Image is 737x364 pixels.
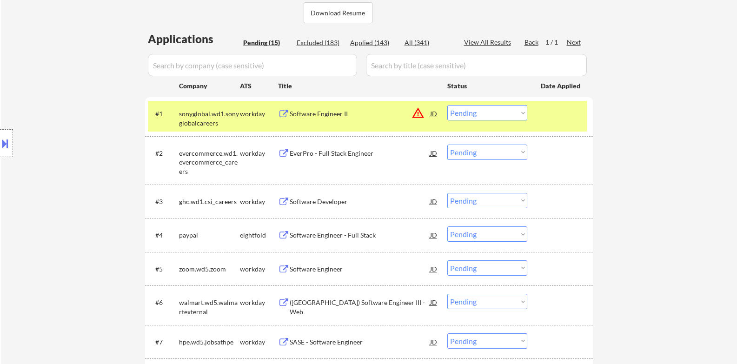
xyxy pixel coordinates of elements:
[243,38,290,47] div: Pending (15)
[429,105,438,122] div: JD
[290,197,430,206] div: Software Developer
[525,38,539,47] div: Back
[290,298,430,316] div: ([GEOGRAPHIC_DATA]) Software Engineer III - Web
[297,38,343,47] div: Excluded (183)
[155,298,172,307] div: #6
[429,294,438,311] div: JD
[541,81,582,91] div: Date Applied
[464,38,514,47] div: View All Results
[179,109,240,127] div: sonyglobal.wd1.sonyglobalcareers
[405,38,451,47] div: All (341)
[429,333,438,350] div: JD
[429,260,438,277] div: JD
[155,265,172,274] div: #5
[350,38,397,47] div: Applied (143)
[429,193,438,210] div: JD
[240,265,278,274] div: workday
[278,81,438,91] div: Title
[240,298,278,307] div: workday
[179,231,240,240] div: paypal
[366,54,587,76] input: Search by title (case sensitive)
[304,2,372,23] button: Download Resume
[290,338,430,347] div: SASE - Software Engineer
[240,81,278,91] div: ATS
[429,226,438,243] div: JD
[290,231,430,240] div: Software Engineer - Full Stack
[179,81,240,91] div: Company
[179,338,240,347] div: hpe.wd5.jobsathpe
[429,145,438,161] div: JD
[240,338,278,347] div: workday
[179,298,240,316] div: walmart.wd5.walmartexternal
[240,109,278,119] div: workday
[447,77,527,94] div: Status
[179,197,240,206] div: ghc.wd1.csi_careers
[290,109,430,119] div: Software Engineer II
[179,265,240,274] div: zoom.wd5.zoom
[290,265,430,274] div: Software Engineer
[567,38,582,47] div: Next
[148,33,240,45] div: Applications
[155,231,172,240] div: #4
[290,149,430,158] div: EverPro - Full Stack Engineer
[148,54,357,76] input: Search by company (case sensitive)
[240,231,278,240] div: eightfold
[240,149,278,158] div: workday
[545,38,567,47] div: 1 / 1
[412,106,425,119] button: warning_amber
[240,197,278,206] div: workday
[155,338,172,347] div: #7
[179,149,240,176] div: evercommerce.wd1.evercommerce_careers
